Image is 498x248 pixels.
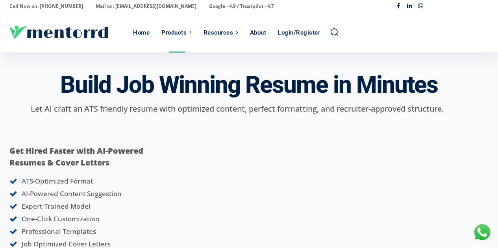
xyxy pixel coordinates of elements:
[200,13,242,52] a: Resources
[22,189,122,198] span: AI-Powered Content Suggestion
[9,145,174,169] p: Get Hired Faster with AI-Powered Resumes & Cover Letters
[22,176,93,186] span: ATS-Optimized Format
[60,72,438,98] h3: Build Job Winning Resume in Minutes
[9,1,83,12] p: Call Now on: [PHONE_NUMBER]
[129,13,154,52] a: Home
[209,1,274,12] p: Google - 4.9 / Trustpilot - 4.7
[415,1,427,12] a: Whatsapp
[330,28,339,36] a: Search
[472,222,492,242] div: Chat with Us
[274,13,324,52] a: Login/Register
[393,1,404,12] a: Facebook
[9,103,465,115] p: Let AI craft an ATS friendly resume with optimized content, perfect formatting, and recruiter-app...
[157,13,196,52] a: Products
[9,26,129,39] a: Logo
[161,13,187,52] div: Products
[204,13,233,52] div: Resources
[404,1,415,12] a: Linkedin
[250,13,267,52] div: About
[22,227,96,236] span: Professional Templates
[246,13,270,52] a: About
[133,13,150,52] div: Home
[96,1,196,12] p: Mail to : [EMAIL_ADDRESS][DOMAIN_NAME]
[22,214,100,223] span: One-Click Customization
[278,13,320,52] div: Login/Register
[22,202,91,211] span: Expert-Trained Model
